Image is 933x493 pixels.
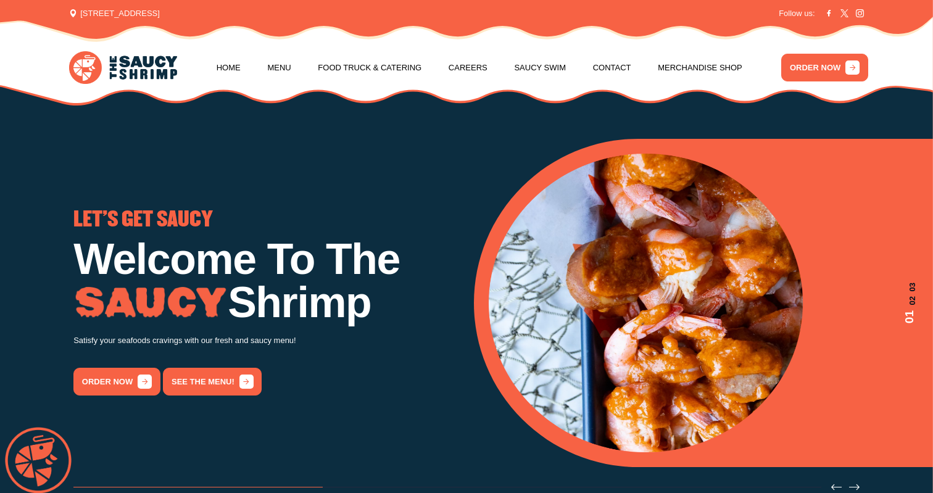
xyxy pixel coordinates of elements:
a: Contact [593,44,631,91]
span: 01 [901,310,919,323]
a: See the menu! [163,368,262,396]
a: Merchandise Shop [658,44,742,91]
h1: Welcome To The Shrimp [73,238,459,325]
div: 1 / 3 [489,154,918,452]
a: Menu [267,44,291,91]
a: Food Truck & Catering [318,44,421,91]
a: ORDER NOW [781,54,868,81]
img: Image [73,287,228,319]
span: Follow us: [779,7,815,20]
span: LET'S GET SAUCY [73,210,213,230]
div: 1 / 3 [73,210,459,396]
span: [STREET_ADDRESS] [69,7,159,20]
a: Home [217,44,241,91]
span: 02 [901,296,919,305]
button: Next slide [849,482,860,492]
a: Saucy Swim [514,44,566,91]
img: Banner Image [489,154,803,452]
span: 03 [901,283,919,291]
img: logo [69,51,177,84]
a: order now [73,368,160,396]
p: Satisfy your seafoods cravings with our fresh and saucy menu! [73,334,459,348]
a: Careers [449,44,487,91]
button: Previous slide [831,482,842,492]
